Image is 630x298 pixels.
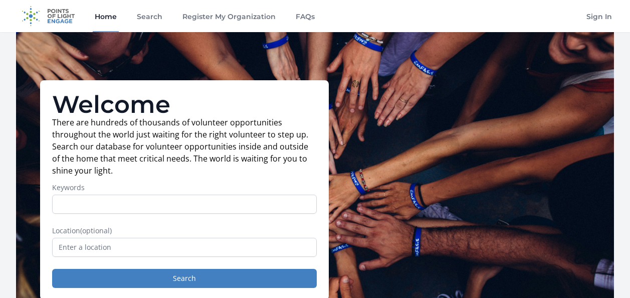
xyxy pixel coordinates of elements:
input: Enter a location [52,238,317,257]
h1: Welcome [52,92,317,116]
label: Location [52,226,317,236]
button: Search [52,269,317,288]
label: Keywords [52,183,317,193]
span: (optional) [80,226,112,235]
p: There are hundreds of thousands of volunteer opportunities throughout the world just waiting for ... [52,116,317,177]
